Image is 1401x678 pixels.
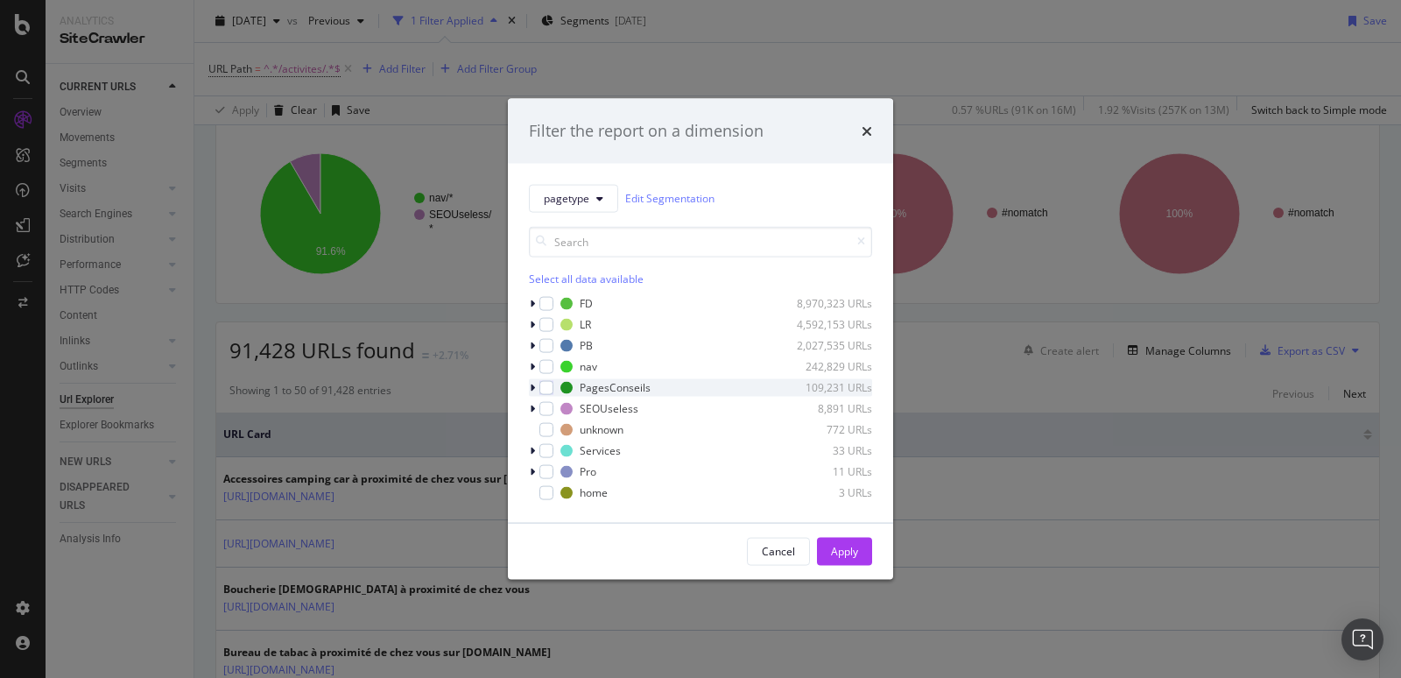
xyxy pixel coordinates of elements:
[1341,618,1383,660] div: Open Intercom Messenger
[529,226,872,257] input: Search
[529,120,764,143] div: Filter the report on a dimension
[580,422,623,437] div: unknown
[786,464,872,479] div: 11 URLs
[544,191,589,206] span: pagetype
[580,317,591,332] div: LR
[580,338,593,353] div: PB
[580,485,608,500] div: home
[580,296,593,311] div: FD
[786,422,872,437] div: 772 URLs
[508,99,893,580] div: modal
[529,184,618,212] button: pagetype
[580,401,638,416] div: SEOUseless
[831,544,858,559] div: Apply
[786,443,872,458] div: 33 URLs
[580,443,621,458] div: Services
[747,537,810,565] button: Cancel
[786,380,872,395] div: 109,231 URLs
[862,120,872,143] div: times
[580,359,597,374] div: nav
[762,544,795,559] div: Cancel
[786,338,872,353] div: 2,027,535 URLs
[786,317,872,332] div: 4,592,153 URLs
[580,464,596,479] div: Pro
[625,189,715,208] a: Edit Segmentation
[580,380,651,395] div: PagesConseils
[786,296,872,311] div: 8,970,323 URLs
[786,401,872,416] div: 8,891 URLs
[529,271,872,286] div: Select all data available
[817,537,872,565] button: Apply
[786,359,872,374] div: 242,829 URLs
[786,485,872,500] div: 3 URLs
